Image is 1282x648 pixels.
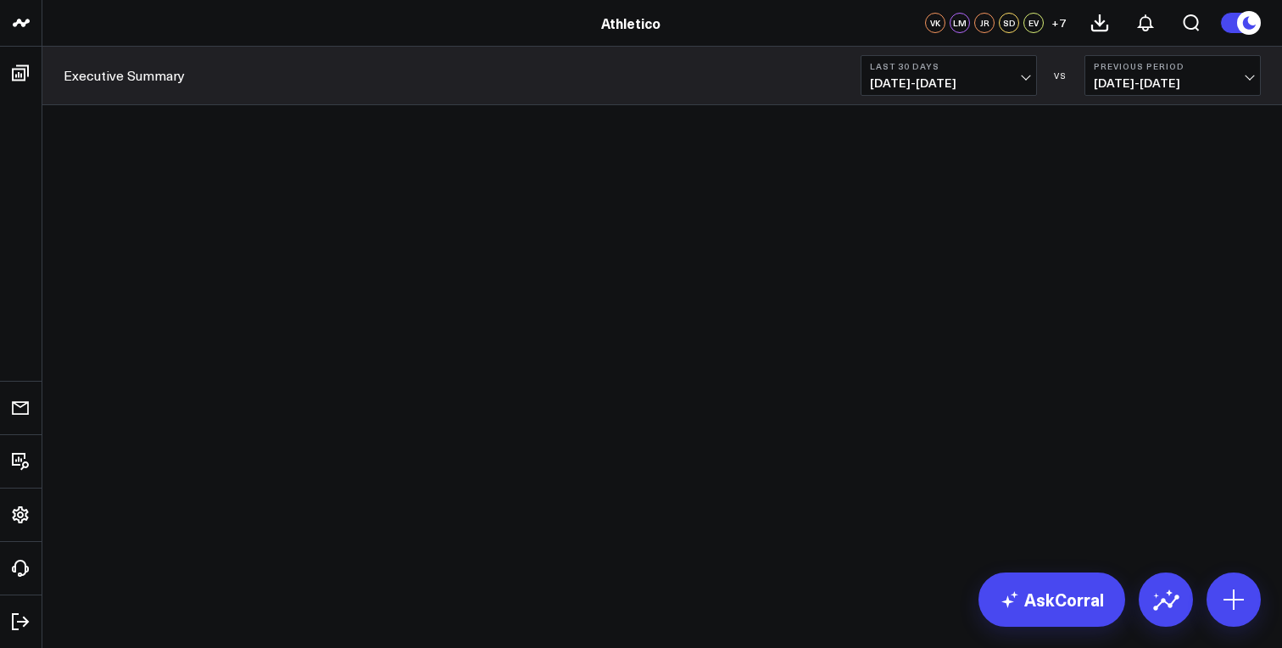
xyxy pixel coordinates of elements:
[1094,76,1251,90] span: [DATE] - [DATE]
[1051,17,1066,29] span: + 7
[1084,55,1261,96] button: Previous Period[DATE]-[DATE]
[1023,13,1044,33] div: EV
[861,55,1037,96] button: Last 30 Days[DATE]-[DATE]
[64,66,185,85] a: Executive Summary
[978,573,1125,627] a: AskCorral
[1048,13,1068,33] button: +7
[999,13,1019,33] div: SD
[974,13,995,33] div: JR
[601,14,661,32] a: Athletico
[950,13,970,33] div: LM
[925,13,945,33] div: VK
[1045,70,1076,81] div: VS
[870,76,1028,90] span: [DATE] - [DATE]
[870,61,1028,71] b: Last 30 Days
[1094,61,1251,71] b: Previous Period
